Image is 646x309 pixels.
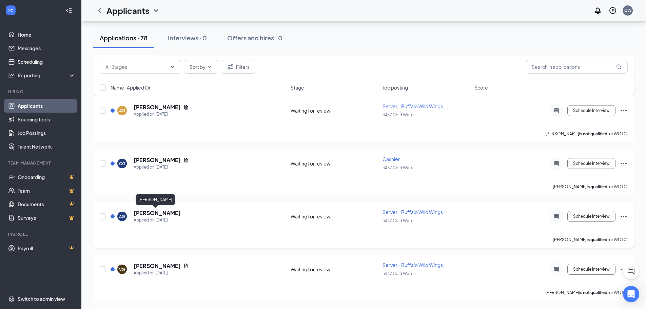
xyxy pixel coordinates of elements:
div: Waiting for review [291,107,378,114]
div: Payroll [8,231,74,237]
svg: Ellipses [620,265,628,273]
svg: ChevronDown [152,6,160,15]
svg: Ellipses [620,212,628,220]
svg: Ellipses [620,107,628,115]
div: Switch to admin view [18,295,65,302]
div: Waiting for review [291,213,378,220]
button: Schedule Interview [567,211,615,222]
svg: ActiveChat [552,108,561,113]
svg: ActiveChat [552,161,561,166]
svg: Collapse [65,7,72,14]
button: Filter Filters [221,60,255,74]
span: 3437 Cold Water [383,165,415,170]
b: is not qualified [579,290,607,295]
div: Hiring [8,89,74,95]
div: Waiting for review [291,266,378,273]
a: OnboardingCrown [18,170,76,184]
p: [PERSON_NAME] for WOTC. [545,290,628,295]
div: CW [624,7,631,13]
b: is qualified [587,184,607,189]
div: Applied on [DATE] [134,270,189,276]
div: VG [119,267,125,272]
div: [PERSON_NAME] [136,194,175,205]
svg: Notifications [594,6,602,15]
div: Reporting [18,72,76,79]
a: SurveysCrown [18,211,76,225]
p: [PERSON_NAME] for WOTC. [553,237,628,243]
svg: Settings [8,295,15,302]
span: Sort by [190,64,205,69]
button: Schedule Interview [567,105,615,116]
a: PayrollCrown [18,242,76,255]
span: Cashier [383,156,400,162]
div: CG [119,161,125,167]
h5: [PERSON_NAME] [134,156,181,164]
a: Job Postings [18,126,76,140]
div: Applied on [DATE] [134,111,189,118]
button: Schedule Interview [567,264,615,275]
svg: Document [183,263,189,269]
span: Score [474,84,488,91]
h5: [PERSON_NAME] [134,262,181,270]
div: Open Intercom Messenger [623,286,639,302]
div: Waiting for review [291,160,378,167]
h5: [PERSON_NAME] [134,103,181,111]
div: AM [119,108,125,114]
div: Team Management [8,160,74,166]
button: ChatActive [623,263,639,279]
input: All Stages [105,63,167,71]
span: Job posting [383,84,408,91]
span: Server - Buffalo Wild Wings [383,209,443,215]
svg: MagnifyingGlass [616,64,622,70]
span: Server - Buffalo Wild Wings [383,103,443,109]
svg: ActiveChat [552,214,561,219]
a: Talent Network [18,140,76,153]
svg: ChevronDown [207,64,212,70]
div: Applied on [DATE] [134,217,181,224]
p: [PERSON_NAME] for WOTC. [545,131,628,137]
a: Applicants [18,99,76,113]
div: AG [119,214,125,219]
a: Scheduling [18,55,76,69]
div: Offers and hires · 0 [227,34,282,42]
div: Interviews · 0 [168,34,207,42]
svg: QuestionInfo [609,6,617,15]
span: 3437 Cold Water [383,271,415,276]
span: 3437 Cold Water [383,112,415,117]
a: Home [18,28,76,41]
div: Applications · 78 [100,34,148,42]
span: Server - Buffalo Wild Wings [383,262,443,268]
b: is not qualified [579,131,607,136]
button: Sort byChevronDown [184,60,218,74]
svg: WorkstreamLogo [7,7,14,14]
svg: ChevronLeft [96,6,104,15]
a: TeamCrown [18,184,76,197]
svg: Document [183,104,189,110]
a: Messages [18,41,76,55]
svg: Document [183,157,189,163]
svg: ActiveChat [552,267,561,272]
a: DocumentsCrown [18,197,76,211]
svg: Analysis [8,72,15,79]
p: [PERSON_NAME] for WOTC. [553,184,628,190]
h1: Applicants [106,5,149,16]
a: Sourcing Tools [18,113,76,126]
span: Stage [291,84,304,91]
svg: ChatActive [627,267,635,275]
h5: [PERSON_NAME] [134,209,181,217]
span: 3437 Cold Water [383,218,415,223]
span: Name · Applied On [111,84,152,91]
svg: ChevronDown [170,64,175,70]
div: Applied on [DATE] [134,164,189,171]
svg: Filter [227,63,235,71]
input: Search in applications [526,60,628,74]
svg: Ellipses [620,159,628,168]
button: Schedule Interview [567,158,615,169]
b: is qualified [587,237,607,242]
